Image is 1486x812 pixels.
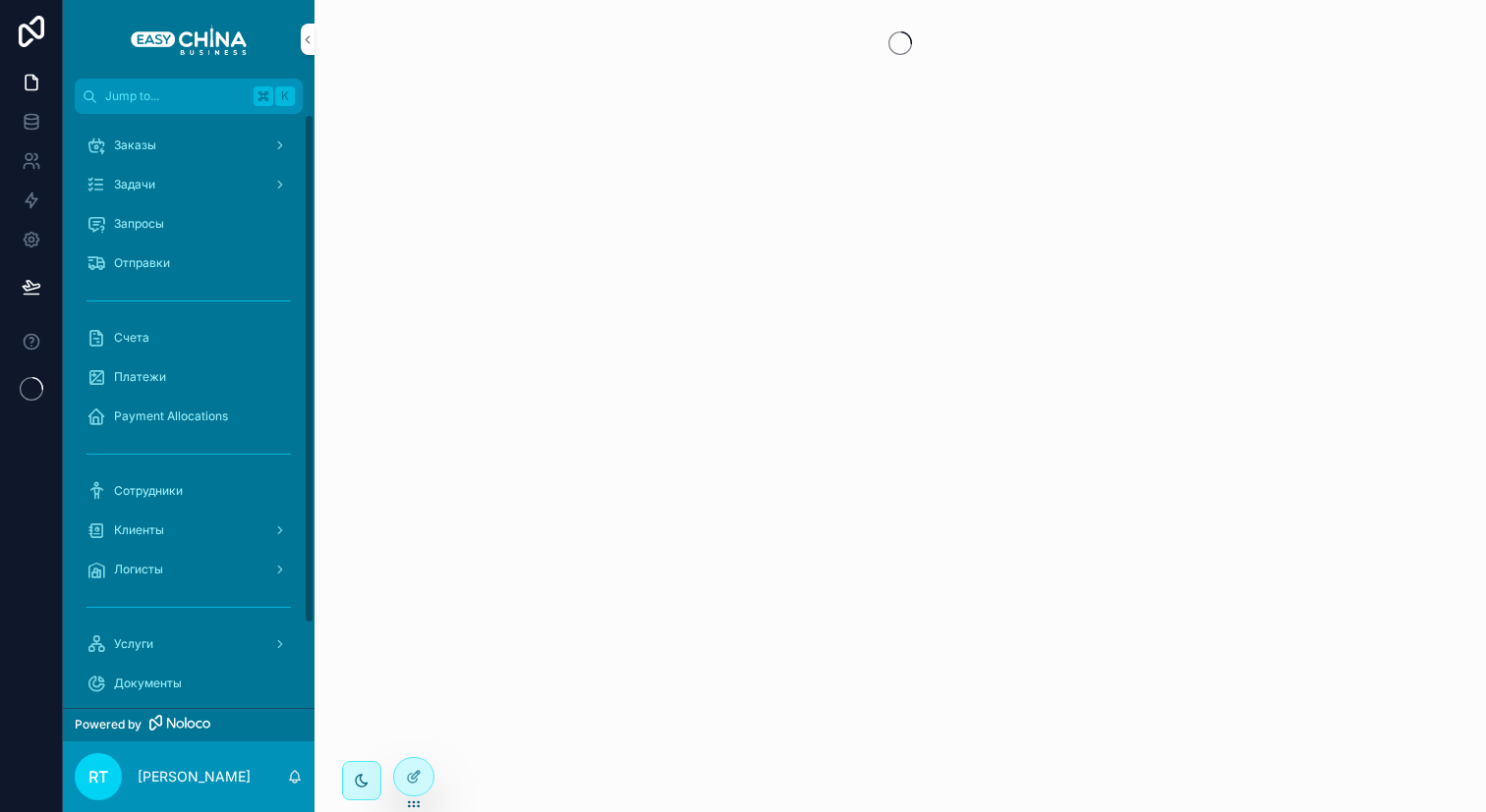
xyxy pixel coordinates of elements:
span: Запросы [114,216,164,232]
a: Платежи [75,359,303,395]
a: Задачи [75,167,303,202]
a: Счета [75,320,303,355]
span: Услуги [114,636,153,652]
span: Заказы [114,137,156,153]
a: Сотрудники [75,473,303,509]
span: Jump to... [105,88,246,104]
span: Powered by [75,717,142,732]
a: Payment Allocations [75,399,303,434]
span: Отправки [114,255,170,271]
span: Payment Allocations [114,408,228,424]
div: scrollable content [63,114,314,708]
img: App logo [131,24,247,55]
span: Счета [114,330,149,346]
span: Документы [114,676,182,691]
span: Сотрудники [114,483,183,499]
span: K [277,88,293,104]
a: Документы [75,666,303,701]
a: Услуги [75,626,303,662]
a: Логисты [75,552,303,587]
span: Платежи [114,369,166,385]
a: Запросы [75,206,303,242]
span: Клиенты [114,522,164,538]
p: [PERSON_NAME] [138,767,251,786]
a: Powered by [63,708,314,741]
a: Клиенты [75,513,303,548]
a: Отправки [75,245,303,281]
span: Задачи [114,177,155,192]
button: Jump to...K [75,79,303,114]
span: RT [88,765,108,788]
a: Заказы [75,128,303,163]
span: Логисты [114,562,163,577]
